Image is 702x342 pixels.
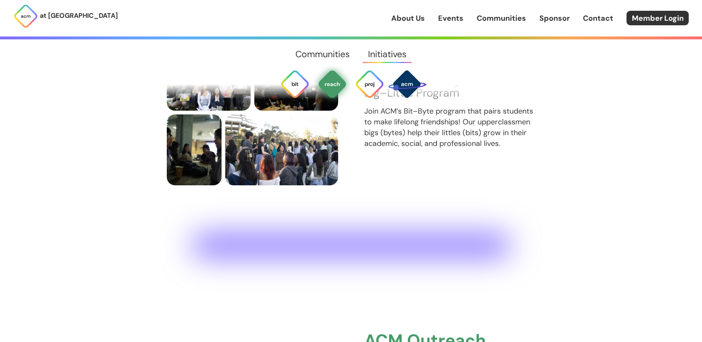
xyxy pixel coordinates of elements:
[477,13,526,24] a: Communities
[317,69,347,99] img: ACM Outreach
[287,39,359,69] a: Communities
[355,69,385,99] img: ACM Projects
[13,4,38,29] img: ACM Logo
[438,13,463,24] a: Events
[391,13,425,24] a: About Us
[280,69,310,99] img: Bit Byte
[364,106,536,149] p: Join ACM’s Bit–Byte program that pairs students to make lifelong friendships! Our upperclassmen b...
[167,114,222,185] img: members talk over some tapioca express "boba"
[13,4,118,29] a: at [GEOGRAPHIC_DATA]
[387,64,427,104] img: SPACE
[359,39,415,69] a: Initiatives
[225,114,338,185] img: members at bit byte allocation
[583,13,613,24] a: Contact
[40,10,118,21] p: at [GEOGRAPHIC_DATA]
[626,11,689,25] a: Member Login
[539,13,570,24] a: Sponsor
